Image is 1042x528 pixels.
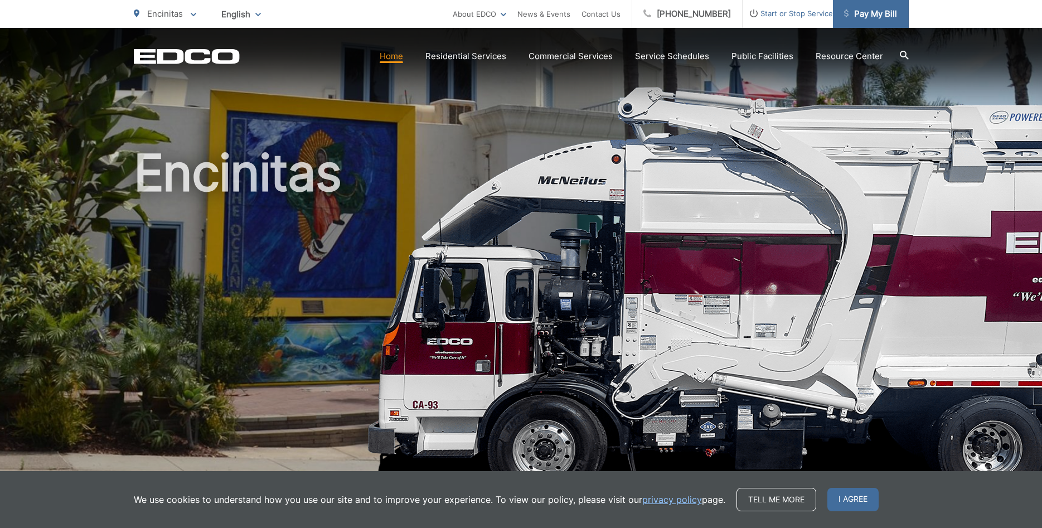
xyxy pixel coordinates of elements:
a: privacy policy [642,493,702,506]
a: News & Events [517,7,570,21]
span: I agree [827,488,879,511]
a: Service Schedules [635,50,709,63]
a: Contact Us [581,7,621,21]
a: Home [380,50,403,63]
a: Public Facilities [731,50,793,63]
a: Resource Center [816,50,883,63]
h1: Encinitas [134,145,909,498]
a: Tell me more [736,488,816,511]
a: Residential Services [425,50,506,63]
a: Commercial Services [529,50,613,63]
a: About EDCO [453,7,506,21]
span: Encinitas [147,8,183,19]
span: English [213,4,269,24]
span: Pay My Bill [844,7,897,21]
a: EDCD logo. Return to the homepage. [134,49,240,64]
p: We use cookies to understand how you use our site and to improve your experience. To view our pol... [134,493,725,506]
